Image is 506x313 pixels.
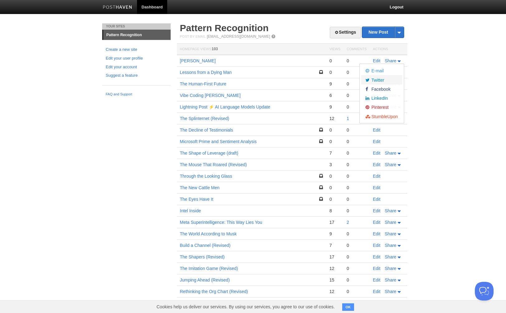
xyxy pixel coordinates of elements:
a: Edit [373,58,381,63]
div: 0 [329,58,340,64]
a: [PERSON_NAME] [180,58,216,63]
a: Edit [373,162,381,167]
span: Share [385,289,396,294]
a: Build a Channel (Revised) [180,243,231,248]
span: Share [385,208,396,213]
th: Comments [343,44,370,55]
a: The Eyes Have It [180,197,213,202]
a: Edit [373,277,381,282]
a: Edit your account [106,64,167,70]
a: Edit [373,185,381,190]
a: Rethinking the Org Chart (Revised) [180,289,248,294]
a: Jumping Ahead (Revised) [180,277,230,282]
span: Share [385,151,396,156]
a: The Shape of Leverage (draft) [180,151,239,156]
div: 9 [329,231,340,237]
a: Create a new site [106,46,167,53]
a: Vibe Coding [PERSON_NAME] [180,93,241,98]
a: The World According to Musk [180,231,237,236]
div: 0 [347,139,366,144]
a: Settings [330,27,361,38]
a: Pinterest [361,103,402,112]
a: Suggest a feature [106,72,167,79]
div: 0 [329,127,340,133]
a: The Decline of Testimonials [180,128,233,132]
span: Share [385,266,396,271]
a: [EMAIL_ADDRESS][DOMAIN_NAME] [207,34,270,39]
a: Pattern Recognition [103,30,171,40]
a: Edit [373,128,381,132]
span: Share [385,277,396,282]
div: 9 [329,81,340,87]
a: Lessons from a Dying Man [180,70,232,75]
a: Edit [373,151,381,156]
li: Your Sites [102,23,171,30]
a: E-mail [361,66,402,75]
div: 0 [329,139,340,144]
div: 15 [329,277,340,283]
div: 0 [347,277,366,283]
a: Through the Looking Glass [180,174,232,179]
th: Views [326,44,343,55]
div: 8 [329,208,340,214]
a: Edit [373,139,381,144]
a: Edit [373,254,381,259]
div: 0 [347,196,366,202]
div: 0 [347,208,366,214]
div: 0 [347,185,366,190]
span: StumbleUpon [370,114,398,119]
a: Facebook [361,84,402,94]
span: E-mail [370,68,384,73]
div: 0 [347,58,366,64]
div: 17 [329,219,340,225]
span: Post by Email [180,35,206,38]
span: Twitter [370,78,384,83]
div: 0 [347,266,366,271]
span: Share [385,162,396,167]
th: Actions [370,44,407,55]
div: 9 [329,104,340,110]
a: Edit [373,197,381,202]
div: 0 [347,104,366,110]
div: 0 [329,70,340,75]
div: 17 [329,254,340,260]
a: LinkedIn [361,94,402,103]
a: Pattern Recognition [180,23,269,33]
div: 0 [347,173,366,179]
div: 7 [329,243,340,248]
div: 0 [347,70,366,75]
span: Facebook [370,87,390,92]
div: 0 [347,150,366,156]
div: 0 [347,289,366,294]
div: 3 [329,162,340,167]
a: Twitter [361,75,402,84]
a: The New Cattle Men [180,185,220,190]
a: The Imitation Game (Revised) [180,266,238,271]
a: 1 [347,116,349,121]
a: Intel Inside [180,208,201,213]
a: The Shapers (Revised) [180,254,225,259]
span: Share [385,58,396,63]
a: New Post [362,27,404,38]
div: 0 [329,196,340,202]
a: Edit [373,220,381,225]
a: FAQ and Support [106,92,167,97]
div: 0 [347,254,366,260]
a: The Splinternet (Revised) [180,116,229,121]
div: 0 [347,162,366,167]
a: Edit [373,208,381,213]
div: 0 [347,127,366,133]
div: 12 [329,289,340,294]
th: Homepage Views [177,44,326,55]
div: 0 [329,173,340,179]
button: OK [342,303,354,311]
a: Lightning Post ⚡️ AI Language Models Update [180,104,270,109]
a: Edit [373,243,381,248]
span: Share [385,254,396,259]
a: The Mouse That Roared (Revised) [180,162,247,167]
img: Posthaven-bar [103,5,132,10]
div: 12 [329,266,340,271]
span: LinkedIn [370,96,388,101]
div: 0 [347,81,366,87]
div: 6 [329,93,340,98]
